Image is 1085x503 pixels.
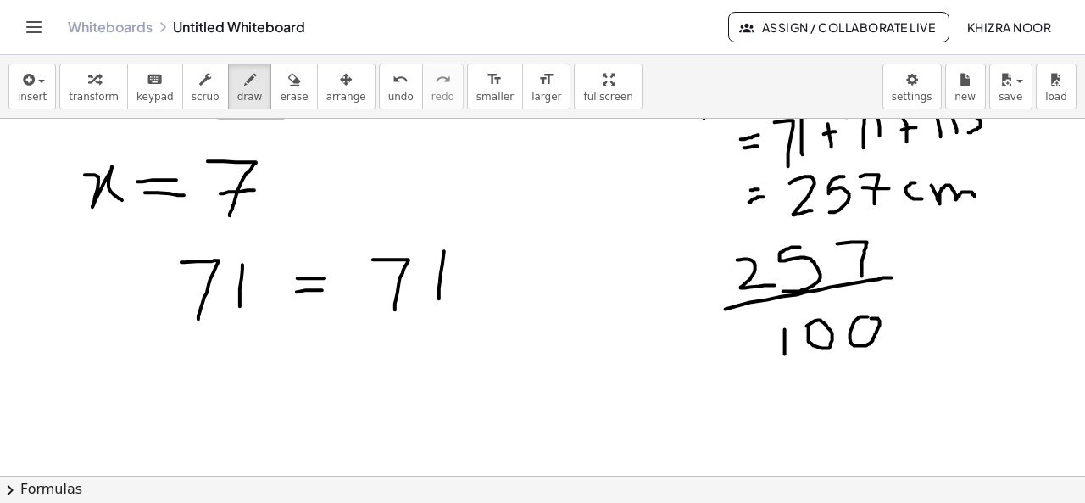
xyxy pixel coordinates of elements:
[966,20,1051,35] span: Khizra Noor
[422,64,464,109] button: redoredo
[945,64,986,109] button: new
[20,14,47,41] button: Toggle navigation
[392,70,409,90] i: undo
[435,70,451,90] i: redo
[431,91,454,103] span: redo
[136,91,174,103] span: keypad
[127,64,183,109] button: keyboardkeypad
[8,64,56,109] button: insert
[237,91,263,103] span: draw
[1036,64,1077,109] button: load
[270,64,317,109] button: erase
[326,91,366,103] span: arrange
[882,64,942,109] button: settings
[954,91,976,103] span: new
[892,91,932,103] span: settings
[228,64,272,109] button: draw
[182,64,229,109] button: scrub
[192,91,220,103] span: scrub
[989,64,1032,109] button: save
[583,91,632,103] span: fullscreen
[69,91,119,103] span: transform
[467,64,523,109] button: format_sizesmaller
[476,91,514,103] span: smaller
[522,64,570,109] button: format_sizelarger
[379,64,423,109] button: undoundo
[953,12,1065,42] button: Khizra Noor
[538,70,554,90] i: format_size
[68,19,153,36] a: Whiteboards
[280,91,308,103] span: erase
[18,91,47,103] span: insert
[574,64,642,109] button: fullscreen
[388,91,414,103] span: undo
[59,64,128,109] button: transform
[487,70,503,90] i: format_size
[317,64,376,109] button: arrange
[728,12,949,42] button: Assign / Collaborate Live
[531,91,561,103] span: larger
[999,91,1022,103] span: save
[147,70,163,90] i: keyboard
[1045,91,1067,103] span: load
[743,20,935,35] span: Assign / Collaborate Live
